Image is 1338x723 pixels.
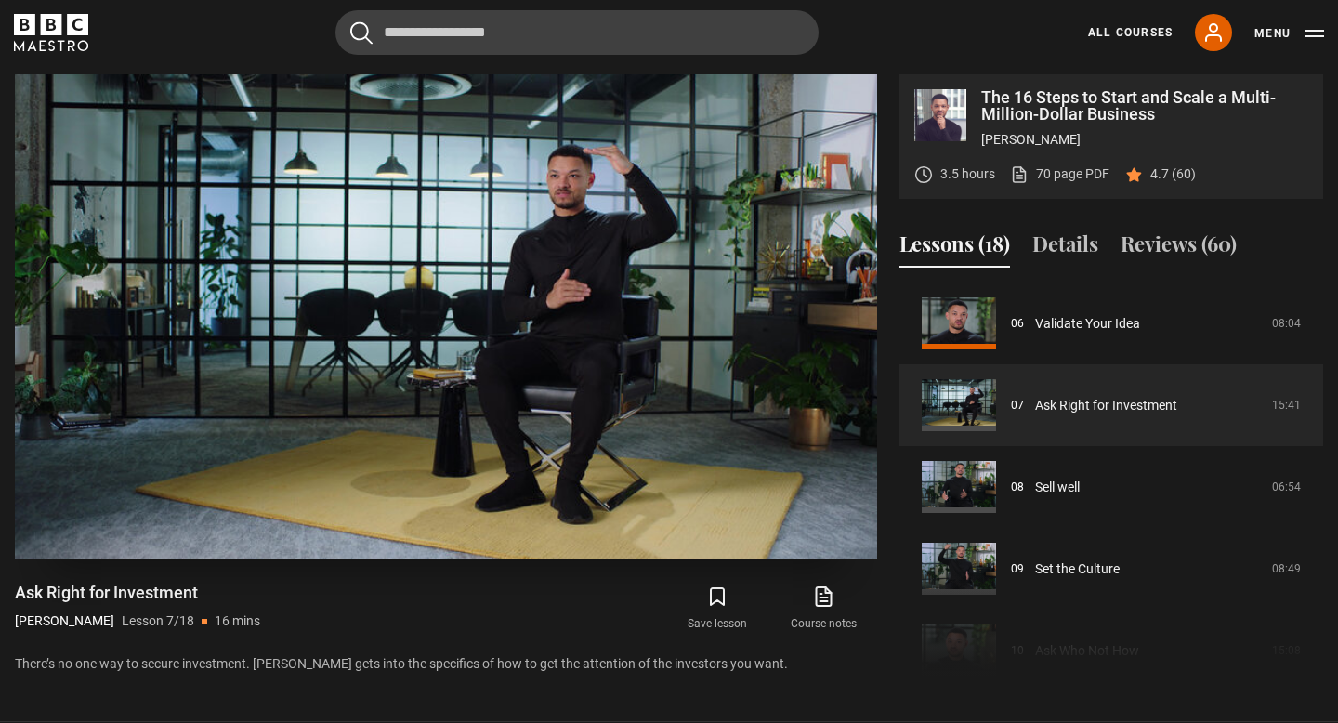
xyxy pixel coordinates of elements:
a: All Courses [1088,24,1173,41]
video-js: Video Player [15,74,877,559]
input: Search [335,10,819,55]
button: Submit the search query [350,21,373,45]
p: [PERSON_NAME] [15,611,114,631]
button: Reviews (60) [1121,229,1237,268]
button: Details [1032,229,1098,268]
p: 4.7 (60) [1150,164,1196,184]
p: Lesson 7/18 [122,611,194,631]
a: Validate Your Idea [1035,314,1140,334]
p: There’s no one way to secure investment. [PERSON_NAME] gets into the specifics of how to get the ... [15,654,877,674]
p: 16 mins [215,611,260,631]
h1: Ask Right for Investment [15,582,260,604]
a: Set the Culture [1035,559,1120,579]
p: 3.5 hours [940,164,995,184]
a: Course notes [771,582,877,636]
button: Save lesson [664,582,770,636]
button: Lessons (18) [899,229,1010,268]
a: 70 page PDF [1010,164,1109,184]
svg: BBC Maestro [14,14,88,51]
button: Toggle navigation [1254,24,1324,43]
a: Sell well [1035,478,1080,497]
p: [PERSON_NAME] [981,130,1308,150]
a: Ask Right for Investment [1035,396,1177,415]
p: The 16 Steps to Start and Scale a Multi-Million-Dollar Business [981,89,1308,123]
